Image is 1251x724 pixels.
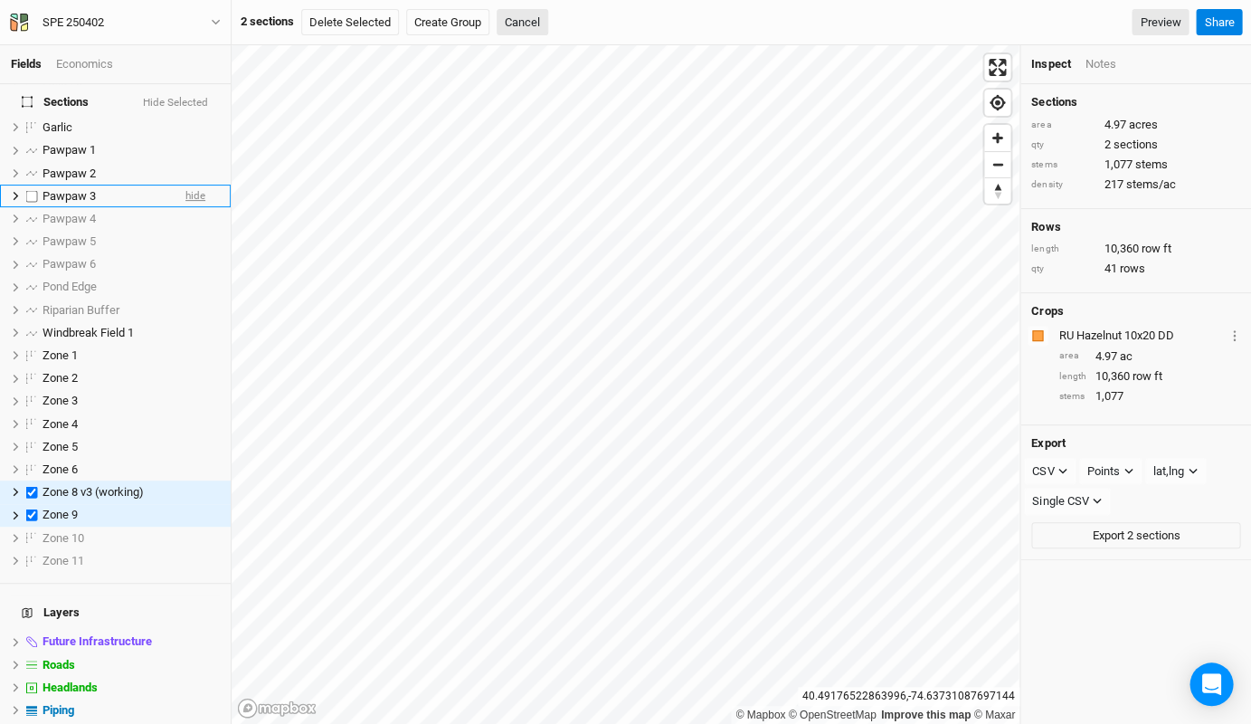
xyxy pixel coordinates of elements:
span: Pawpaw 2 [43,167,96,180]
a: Improve this map [881,709,971,721]
button: Points [1079,458,1142,485]
div: SPE 250402 [43,14,104,32]
span: Pond Edge [43,280,97,293]
button: Reset bearing to north [984,177,1010,204]
span: Zone 3 [43,394,78,407]
div: Economics [56,56,113,72]
div: lat,lng [1153,462,1184,481]
span: Pawpaw 6 [43,257,96,271]
div: Piping [43,703,220,718]
span: Reset bearing to north [984,178,1010,204]
div: length [1031,243,1095,256]
div: Zone 3 [43,394,220,408]
div: Zone 8 v3 (working) [43,485,220,500]
canvas: Map [232,45,1019,724]
span: Zone 2 [43,371,78,385]
span: Windbreak Field 1 [43,326,134,339]
button: Export 2 sections [1031,522,1240,549]
div: CSV [1032,462,1054,481]
a: Mapbox logo [237,698,317,719]
div: Future Infrastructure [43,634,220,649]
h4: Crops [1031,304,1063,319]
span: stems/ac [1125,176,1175,193]
h4: Export [1031,436,1240,451]
div: length [1058,370,1085,384]
span: Zone 1 [43,348,78,362]
span: Garlic [43,120,72,134]
div: 1,077 [1031,157,1240,173]
div: Pawpaw 6 [43,257,220,271]
span: Zone 5 [43,440,78,453]
span: row ft [1132,368,1161,385]
div: Zone 5 [43,440,220,454]
button: Single CSV [1024,488,1110,515]
span: sections [1113,137,1157,153]
div: Inspect [1031,56,1070,72]
div: Notes [1085,56,1115,72]
span: Piping [43,703,74,717]
div: 10,360 [1031,241,1240,257]
div: stems [1058,390,1085,404]
div: Windbreak Field 1 [43,326,220,340]
span: Riparian Buffer [43,303,119,317]
span: Zoom out [984,152,1010,177]
div: Headlands [43,681,220,695]
button: SPE 250402 [9,13,222,33]
button: Find my location [984,90,1010,116]
div: density [1031,178,1095,192]
div: Garlic [43,120,220,135]
div: Zone 11 [43,554,220,568]
span: Future Infrastructure [43,634,152,648]
span: Zone 4 [43,417,78,431]
span: Pawpaw 4 [43,212,96,225]
span: Zone 9 [43,508,78,521]
span: rows [1119,261,1144,277]
span: Zone 8 v3 (working) [43,485,144,499]
div: 41 [1031,261,1240,277]
span: ac [1119,348,1132,365]
button: Enter fullscreen [984,54,1010,81]
span: Roads [43,658,75,672]
a: Mapbox [735,709,785,721]
span: acres [1128,117,1157,133]
span: hide [185,185,205,207]
button: Share [1196,9,1242,36]
div: Pawpaw 1 [43,143,220,157]
div: Pawpaw 5 [43,234,220,249]
button: Cancel [497,9,548,36]
div: Roads [43,658,220,672]
div: qty [1031,138,1095,152]
span: Pawpaw 1 [43,143,96,157]
div: RU Hazelnut 10x20 DD [1058,328,1225,344]
button: CSV [1024,458,1076,485]
div: 2 sections [241,14,294,30]
div: Points [1087,462,1120,481]
div: Zone 10 [43,531,220,546]
span: Headlands [43,681,98,694]
div: Pawpaw 2 [43,167,220,181]
div: 2 [1031,137,1240,153]
h4: Rows [1031,220,1240,234]
span: Pawpaw 3 [43,189,96,203]
div: Single CSV [1032,492,1088,510]
div: Zone 9 [43,508,220,522]
div: Open Intercom Messenger [1189,662,1233,706]
span: row ft [1141,241,1170,257]
div: Pawpaw 3 [43,189,171,204]
span: Zone 11 [43,554,84,567]
span: Sections [22,95,89,110]
div: Zone 6 [43,462,220,477]
button: Delete Selected [301,9,399,36]
div: area [1031,119,1095,132]
button: Zoom in [984,125,1010,151]
span: stems [1134,157,1167,173]
div: 10,360 [1058,368,1240,385]
div: Pawpaw 4 [43,212,220,226]
div: Pond Edge [43,280,220,294]
button: Hide Selected [142,97,209,110]
h4: Layers [11,595,220,631]
div: 4.97 [1058,348,1240,365]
